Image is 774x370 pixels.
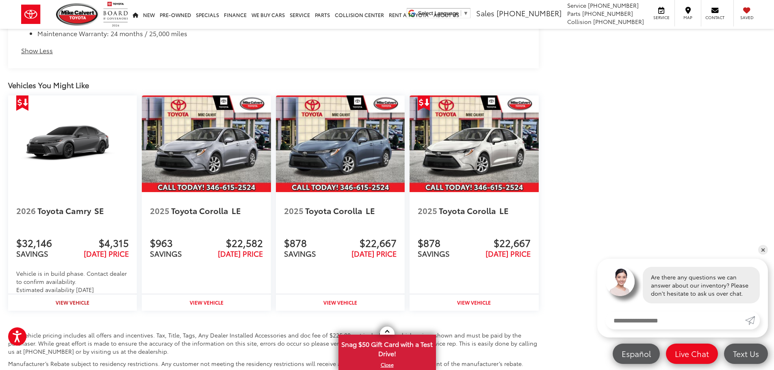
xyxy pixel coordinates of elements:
[613,344,660,364] a: Español
[276,95,405,192] a: 2025 Toyota Corolla LE 2025 Toyota Corolla LE
[16,235,73,250] span: $32,146
[150,248,182,259] span: SAVINGS
[150,205,169,216] span: 2025
[457,299,491,306] strong: View Vehicle
[284,248,316,259] span: SAVINGS
[439,205,498,216] span: Toyota Corolla
[171,205,230,216] span: Toyota Corolla
[142,95,271,192] a: 2025 Toyota Corolla LE 2025 Toyota Corolla LE
[567,1,586,9] span: Service
[605,267,635,296] img: Agent profile photo
[8,95,137,192] a: 2026 Toyota Camry SE 2026 Toyota Camry SE
[605,312,745,329] input: Enter your message
[679,15,697,20] span: Map
[418,205,437,216] span: 2025
[56,299,89,306] strong: View Vehicle
[16,205,36,216] span: 2026
[745,312,760,329] a: Submit
[567,17,592,26] span: Collision
[232,205,241,216] span: LE
[618,348,655,359] span: Español
[190,299,223,306] strong: View Vehicle
[366,205,375,216] span: LE
[567,9,581,17] span: Parts
[705,15,724,20] span: Contact
[351,248,397,259] span: [DATE] PRICE
[305,205,364,216] span: Toyota Corolla
[418,248,450,259] span: SAVINGS
[418,95,430,111] span: Get Price Drop Alert
[142,294,271,311] a: View Vehicle
[73,235,129,250] span: $4,315
[16,248,48,259] span: SAVINGS
[476,8,494,18] span: Sales
[474,235,531,250] span: $22,667
[410,95,538,192] a: 2025 Toyota Corolla LE 2025 Toyota Corolla LE
[724,344,768,364] a: Text Us
[340,235,397,250] span: $22,667
[418,235,474,250] span: $878
[582,9,633,17] span: [PHONE_NUMBER]
[16,269,129,294] div: Vehicle is in build phase. Contact dealer to confirm availability. Estimated availability [DATE]
[8,331,539,355] p: New vehicle pricing includes all offers and incentives. Tax, Title, Tags, Any Dealer Installed Ac...
[486,248,531,259] span: [DATE] PRICE
[21,46,53,55] button: Show Less
[142,95,271,192] img: 2025 Toyota Corolla LE
[94,205,104,216] span: SE
[276,95,405,192] img: 2025 Toyota Corolla LE
[37,205,93,216] span: Toyota Camry
[8,95,137,192] img: 2026 Toyota Camry SE
[284,205,304,216] span: 2025
[643,267,760,303] div: Are there any questions we can answer about our inventory? Please don't hesitate to ask us over c...
[276,294,405,311] a: View Vehicle
[671,348,713,359] span: Live Chat
[150,196,262,225] a: 2025 Toyota Corolla LE
[418,196,530,225] a: 2025 Toyota Corolla LE
[8,80,539,90] div: Vehicles You Might Like
[284,235,340,250] span: $878
[410,294,538,311] a: View Vehicle
[339,335,435,360] span: Snag $50 Gift Card with a Test Drive!
[218,248,263,259] span: [DATE] PRICE
[323,299,357,306] strong: View Vehicle
[499,205,509,216] span: LE
[652,15,670,20] span: Service
[410,95,538,192] img: 2025 Toyota Corolla LE
[37,29,525,38] li: Maintenance Warranty: 24 months / 25,000 miles
[588,1,639,9] span: [PHONE_NUMBER]
[729,348,763,359] span: Text Us
[84,248,129,259] span: [DATE] PRICE
[593,17,644,26] span: [PHONE_NUMBER]
[8,359,539,368] p: Manufacturer’s Rebate subject to residency restrictions. Any customer not meeting the residency r...
[150,235,206,250] span: $963
[8,294,137,311] a: View Vehicle
[16,196,129,225] a: 2026 Toyota Camry SE
[666,344,718,364] a: Live Chat
[206,235,263,250] span: $22,582
[56,3,99,26] img: Mike Calvert Toyota
[16,95,28,111] span: Get Price Drop Alert
[496,8,562,18] span: [PHONE_NUMBER]
[284,196,397,225] a: 2025 Toyota Corolla LE
[463,10,468,16] span: ▼
[738,15,756,20] span: Saved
